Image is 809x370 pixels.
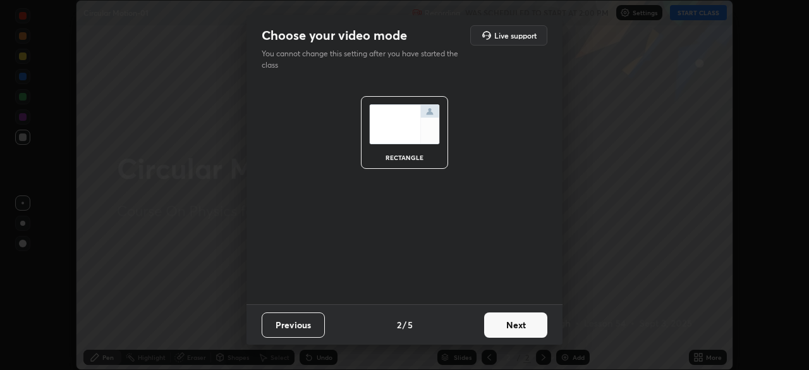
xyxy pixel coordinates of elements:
[379,154,430,161] div: rectangle
[484,312,547,338] button: Next
[262,27,407,44] h2: Choose your video mode
[494,32,537,39] h5: Live support
[403,318,406,331] h4: /
[408,318,413,331] h4: 5
[262,312,325,338] button: Previous
[369,104,440,144] img: normalScreenIcon.ae25ed63.svg
[262,48,466,71] p: You cannot change this setting after you have started the class
[397,318,401,331] h4: 2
